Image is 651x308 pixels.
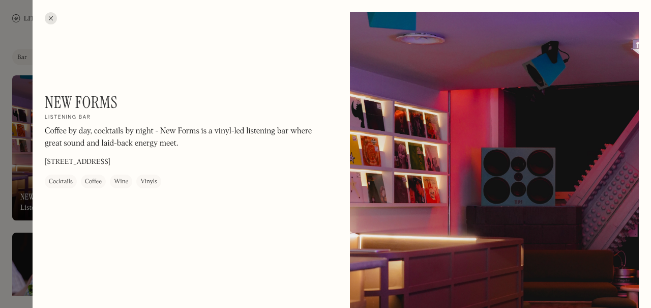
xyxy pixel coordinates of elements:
[49,177,73,187] div: Cocktails
[45,93,117,112] h1: New Forms
[85,177,102,187] div: Coffee
[45,157,110,167] p: [STREET_ADDRESS]
[45,114,91,121] h2: Listening bar
[114,177,128,187] div: Wine
[45,125,319,150] p: Coffee by day, cocktails by night - New Forms is a vinyl-led listening bar where great sound and ...
[140,177,157,187] div: Vinyls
